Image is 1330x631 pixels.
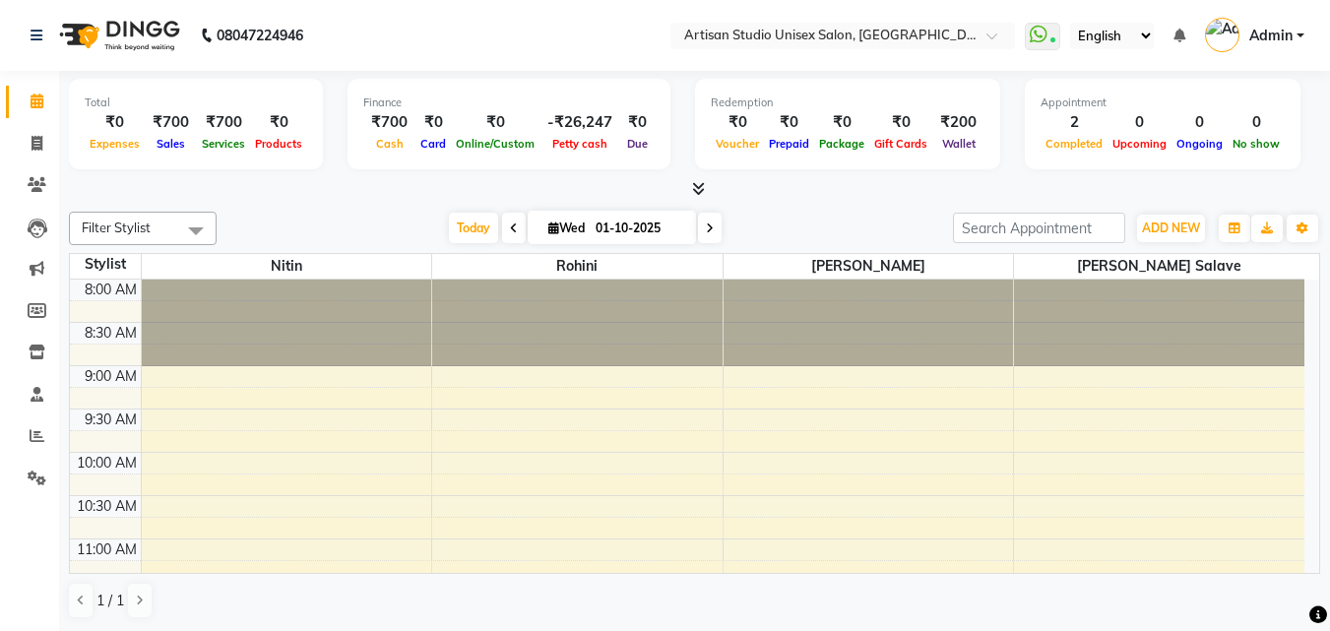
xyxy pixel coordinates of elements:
span: Gift Cards [869,137,932,151]
span: Services [197,137,250,151]
span: Expenses [85,137,145,151]
span: Ongoing [1172,137,1228,151]
div: ₹700 [145,111,197,134]
span: [PERSON_NAME] [724,254,1014,279]
img: logo [50,8,185,63]
img: Admin [1205,18,1239,52]
div: ₹0 [451,111,539,134]
span: Wed [543,221,590,235]
span: Cash [371,137,409,151]
div: ₹700 [363,111,415,134]
span: Due [622,137,653,151]
div: 9:30 AM [81,410,141,430]
b: 08047224946 [217,8,303,63]
span: Rohini [432,254,723,279]
span: Nitin [142,254,432,279]
span: Products [250,137,307,151]
div: Finance [363,95,655,111]
div: -₹26,247 [539,111,620,134]
div: Stylist [70,254,141,275]
div: 9:00 AM [81,366,141,387]
span: ADD NEW [1142,221,1200,235]
span: Upcoming [1108,137,1172,151]
span: 1 / 1 [96,591,124,611]
span: Prepaid [764,137,814,151]
input: Search Appointment [953,213,1125,243]
span: Admin [1249,26,1293,46]
span: Today [449,213,498,243]
div: ₹0 [250,111,307,134]
div: 0 [1108,111,1172,134]
div: ₹0 [415,111,451,134]
input: 2025-10-01 [590,214,688,243]
div: ₹0 [85,111,145,134]
div: 0 [1228,111,1285,134]
span: Package [814,137,869,151]
span: Voucher [711,137,764,151]
span: Filter Stylist [82,220,151,235]
div: ₹0 [814,111,869,134]
span: [PERSON_NAME] Salave [1014,254,1304,279]
div: ₹0 [869,111,932,134]
div: 0 [1172,111,1228,134]
div: ₹200 [932,111,984,134]
div: 11:00 AM [73,539,141,560]
span: Online/Custom [451,137,539,151]
div: 10:00 AM [73,453,141,473]
div: Total [85,95,307,111]
span: Petty cash [547,137,612,151]
span: No show [1228,137,1285,151]
div: ₹0 [764,111,814,134]
span: Sales [152,137,190,151]
div: 8:30 AM [81,323,141,344]
div: ₹0 [620,111,655,134]
div: Appointment [1041,95,1285,111]
div: 10:30 AM [73,496,141,517]
div: Redemption [711,95,984,111]
div: ₹700 [197,111,250,134]
span: Completed [1041,137,1108,151]
div: 2 [1041,111,1108,134]
div: 8:00 AM [81,280,141,300]
span: Wallet [937,137,981,151]
button: ADD NEW [1137,215,1205,242]
span: Card [415,137,451,151]
div: ₹0 [711,111,764,134]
